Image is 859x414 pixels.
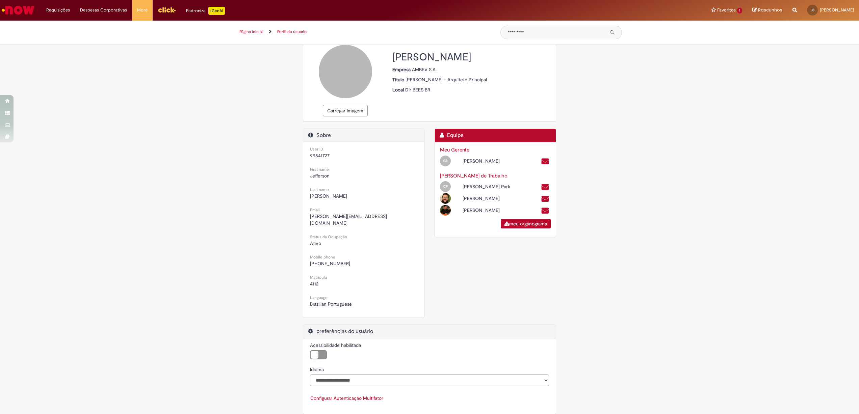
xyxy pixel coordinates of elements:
div: [PERSON_NAME] Park [458,183,525,190]
h2: Equipe [440,132,551,139]
small: Email [310,207,320,213]
label: Acessibilidade habilitada [310,342,361,349]
small: Status da Ocupação [310,234,347,240]
span: 99841727 [310,153,330,159]
h3: [PERSON_NAME] de Trabalho [440,173,551,179]
div: [PERSON_NAME] [458,207,525,214]
h2: preferências do usuário [308,328,551,335]
span: 1 [737,8,742,13]
strong: Empresa [392,66,412,73]
span: Ativo [310,240,321,246]
a: Enviar um e-mail para CLAUDIA.PARK@AB-inbev.com [541,183,549,191]
div: Open Profile: Claudia Sol Park [435,180,526,192]
button: Carregar imagem [323,105,368,116]
h2: [PERSON_NAME] [392,52,551,63]
ul: Trilhas de página [237,26,490,38]
span: [PERSON_NAME] [820,7,854,13]
span: [PERSON_NAME][EMAIL_ADDRESS][DOMAIN_NAME] [310,213,387,226]
a: meu organograma [501,219,551,228]
span: Requisições [46,7,70,13]
span: More [137,7,148,13]
small: Last name [310,187,329,192]
div: [PERSON_NAME] [458,195,525,202]
span: Jefferson [310,173,330,179]
strong: Local [392,87,405,93]
span: AMBEV S.A. [412,66,437,73]
h3: Meu Gerente [440,147,551,153]
div: [PERSON_NAME] [458,158,525,164]
a: Enviar um e-mail para GUSTAVO.MACEU@AB-inbev.com [541,207,549,215]
div: Open Profile: Rodrigo Macedo De Azevedo [435,155,526,166]
img: click_logo_yellow_360x200.png [158,5,176,15]
strong: Título [392,77,406,83]
span: JS [811,8,814,12]
small: First name [310,167,329,172]
div: Padroniza [186,7,225,15]
a: Rascunhos [752,7,782,13]
span: RA [443,159,447,163]
a: Enviar um e-mail para Rodrigo.Macedo@ab-inbev.com [541,158,549,165]
small: Mobile phone [310,254,335,260]
a: Página inicial [239,29,263,34]
label: Idioma [310,366,324,373]
a: Perfil do usuário [277,29,307,34]
small: Matricula [310,275,327,280]
span: Favoritos [717,7,736,13]
h2: Sobre [308,132,419,139]
span: Brazilian Portuguese [310,301,352,307]
small: User ID [310,146,323,152]
span: [PERSON_NAME] - Arquiteto Principal [406,77,487,83]
span: CP [443,184,448,189]
span: [PHONE_NUMBER] [310,260,350,267]
span: 4112 [310,281,318,287]
div: Open Profile: Gustavo Yussef Karim Maceu [435,204,526,216]
img: ServiceNow [1,3,35,17]
span: Dir BEES BR [405,87,430,93]
button: Configurar Autenticação Multifator [310,392,384,404]
p: +GenAi [208,7,225,15]
a: Enviar um e-mail para Denison.MoratoDeAraujo@AB-inbev.com [541,195,549,203]
small: Language [310,295,328,300]
span: [PERSON_NAME] [310,193,347,199]
span: Despesas Corporativas [80,7,127,13]
div: Open Profile: Denison Morato De Araujo [435,192,526,204]
span: Rascunhos [758,7,782,13]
